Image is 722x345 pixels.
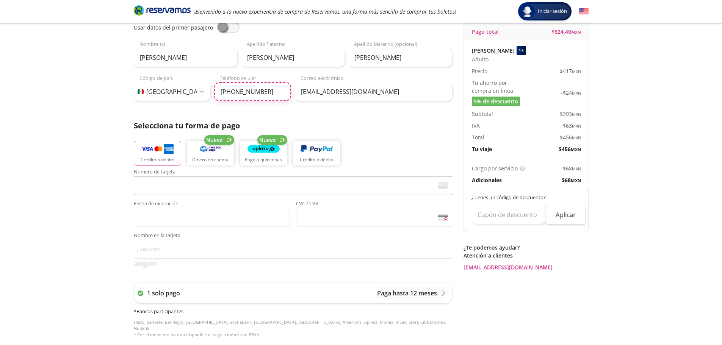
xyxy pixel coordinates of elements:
[562,176,581,184] span: $ 68
[134,5,191,16] i: Brand Logo
[214,82,291,101] input: Teléfono celular
[572,111,581,117] small: MXN
[295,82,452,101] input: Correo electrónico
[438,182,448,189] img: card
[206,136,223,144] span: Nuevo
[134,308,452,315] h6: * Bancos participantes :
[571,147,581,152] small: MXN
[192,156,229,163] p: Dinero en cuenta
[571,29,581,35] small: MXN
[299,210,449,225] iframe: Iframe del código de seguridad de la tarjeta asegurada
[464,251,589,259] p: Atención a clientes
[474,97,518,105] span: 5% de descuento
[560,133,581,141] span: $ 456
[134,233,452,240] span: Nombre en la tarjeta
[472,110,493,118] p: Subtotal
[571,178,581,183] small: MXN
[134,332,259,337] span: * Por el momento no está disponible el pago a meses con BBVA
[471,194,581,201] p: ¿Tienes un código de descuento?
[472,122,480,130] p: IVA
[472,176,502,184] p: Adicionales
[572,90,581,96] small: MXN
[472,47,515,55] p: [PERSON_NAME]
[472,145,492,153] p: Tu viaje
[147,289,180,298] p: 1 solo pago
[141,156,174,163] p: Crédito o débito
[296,201,452,208] span: CVC / CVV
[134,201,290,208] span: Fecha de expiración
[559,145,581,153] span: $ 456
[134,24,213,31] span: Usar datos del primer pasajero
[560,67,581,75] span: $ 417
[245,156,282,163] p: Pago a quincenas
[563,122,581,130] span: $ 63
[464,263,589,271] a: [EMAIL_ADDRESS][DOMAIN_NAME]
[134,5,191,18] a: Brand Logo
[134,240,452,259] input: Nombre en la tarjeta
[471,205,546,224] input: Cupón de descuento
[134,141,181,165] button: Crédito o débito
[579,7,589,16] button: English
[194,8,456,15] em: ¡Bienvenido a la nueva experiencia de compra de Reservamos, una forma más sencilla de comprar tus...
[138,89,144,94] img: MX
[348,48,452,67] input: Apellido Materno (opcional)
[134,261,157,268] img: svg+xml;base64,PD94bWwgdmVyc2lvbj0iMS4wIiBlbmNvZGluZz0iVVRGLTgiPz4KPHN2ZyB3aWR0aD0iMzk2cHgiIGhlaW...
[572,166,581,172] small: MXN
[572,123,581,129] small: MXN
[137,178,449,193] iframe: Iframe del número de tarjeta asegurada
[561,89,581,97] span: -$ 24
[472,164,518,172] p: Cargo por servicio
[472,133,484,141] p: Total
[134,319,452,338] p: HSBC, Banorte, BanRegio, [GEOGRAPHIC_DATA], Scotiabank, [GEOGRAPHIC_DATA], [GEOGRAPHIC_DATA], Ame...
[464,244,589,251] p: ¿Te podemos ayudar?
[546,205,585,224] button: Aplicar
[560,110,581,118] span: $ 393
[472,79,526,95] p: Tu ahorro por compra en línea
[572,135,581,140] small: MXN
[137,210,287,225] iframe: Iframe de la fecha de caducidad de la tarjeta asegurada
[300,156,334,163] p: Crédito o débito
[293,141,340,165] button: Crédito o débito
[472,28,499,36] p: Pago total
[572,69,581,74] small: MXN
[134,48,237,67] input: Nombre (s)
[535,8,570,15] span: Iniciar sesión
[187,141,234,165] button: Dinero en cuenta
[563,164,581,172] span: $ 68
[241,48,345,67] input: Apellido Paterno
[377,289,437,298] p: Paga hasta 12 meses
[551,28,581,36] span: $ 524.40
[134,120,452,131] p: Selecciona tu forma de pago
[517,46,526,55] div: 13
[472,67,487,75] p: Precio
[134,169,452,176] span: Número de tarjeta
[240,141,287,165] button: Pago a quincenas
[259,136,276,144] span: Nuevo
[472,55,489,63] span: Adulto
